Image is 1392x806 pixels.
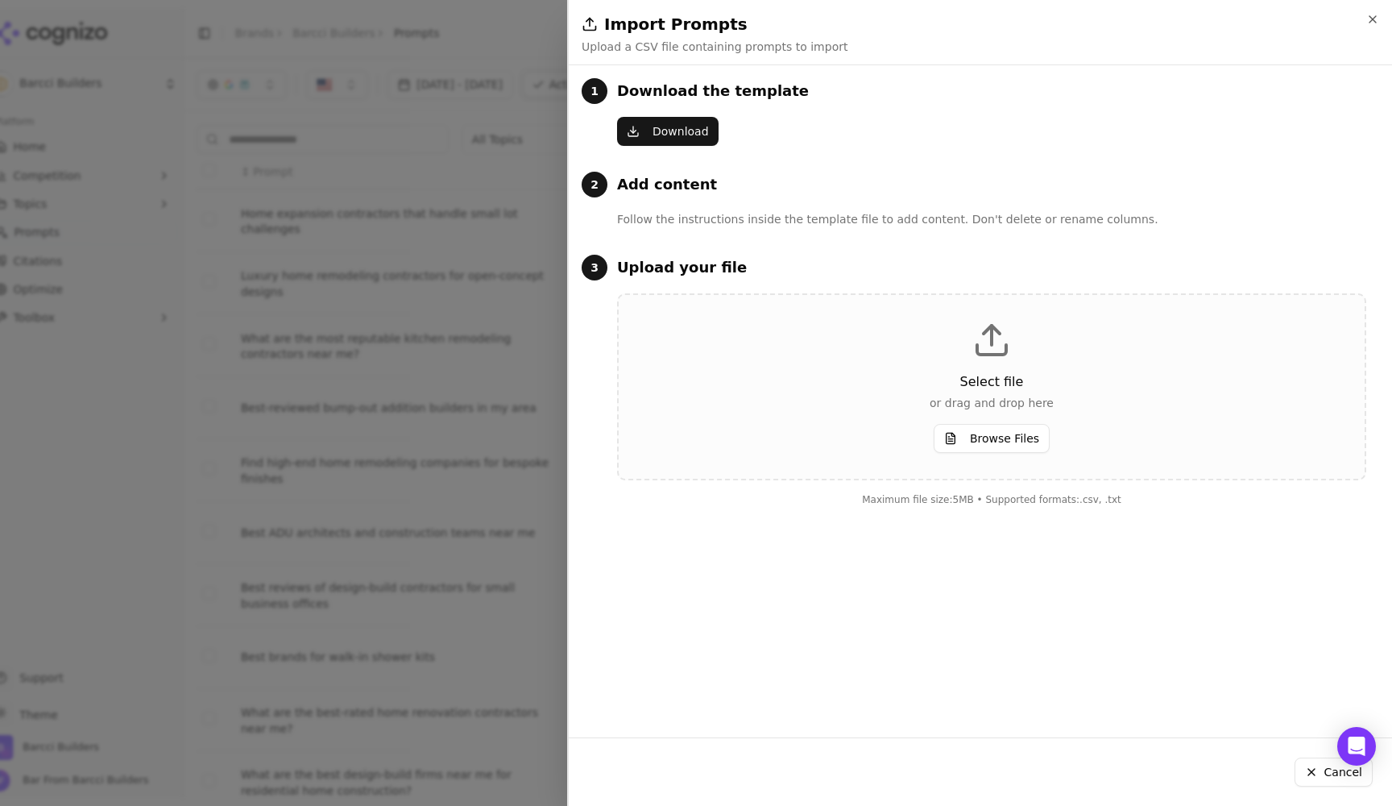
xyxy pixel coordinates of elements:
[644,372,1339,392] p: Select file
[934,424,1050,453] button: Browse Files
[617,256,747,279] h3: Upload your file
[644,395,1339,411] p: or drag and drop here
[617,117,719,146] button: Download
[617,80,809,102] h3: Download the template
[582,172,607,197] div: 2
[617,493,1366,506] div: Maximum file size: 5 MB • Supported formats: .csv, .txt
[617,210,1366,229] p: Follow the instructions inside the template file to add content. Don't delete or rename columns.
[617,173,717,196] h3: Add content
[1295,758,1373,787] button: Cancel
[582,255,607,280] div: 3
[582,39,847,55] p: Upload a CSV file containing prompts to import
[582,78,607,104] div: 1
[582,13,1379,35] h2: Import Prompts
